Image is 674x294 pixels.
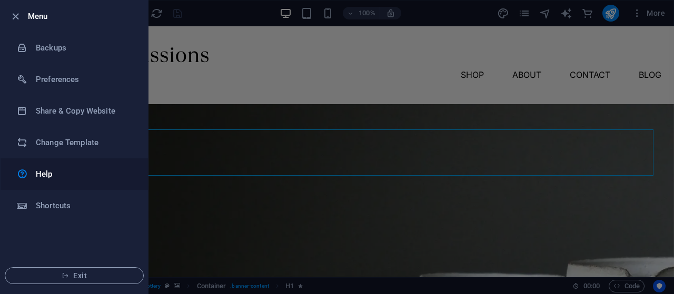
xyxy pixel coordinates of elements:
[28,10,140,23] h6: Menu
[36,105,133,117] h6: Share & Copy Website
[36,199,133,212] h6: Shortcuts
[36,168,133,180] h6: Help
[36,136,133,149] h6: Change Template
[1,158,148,190] a: Help
[36,42,133,54] h6: Backups
[5,267,144,284] button: Exit
[14,271,135,280] span: Exit
[36,73,133,86] h6: Preferences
